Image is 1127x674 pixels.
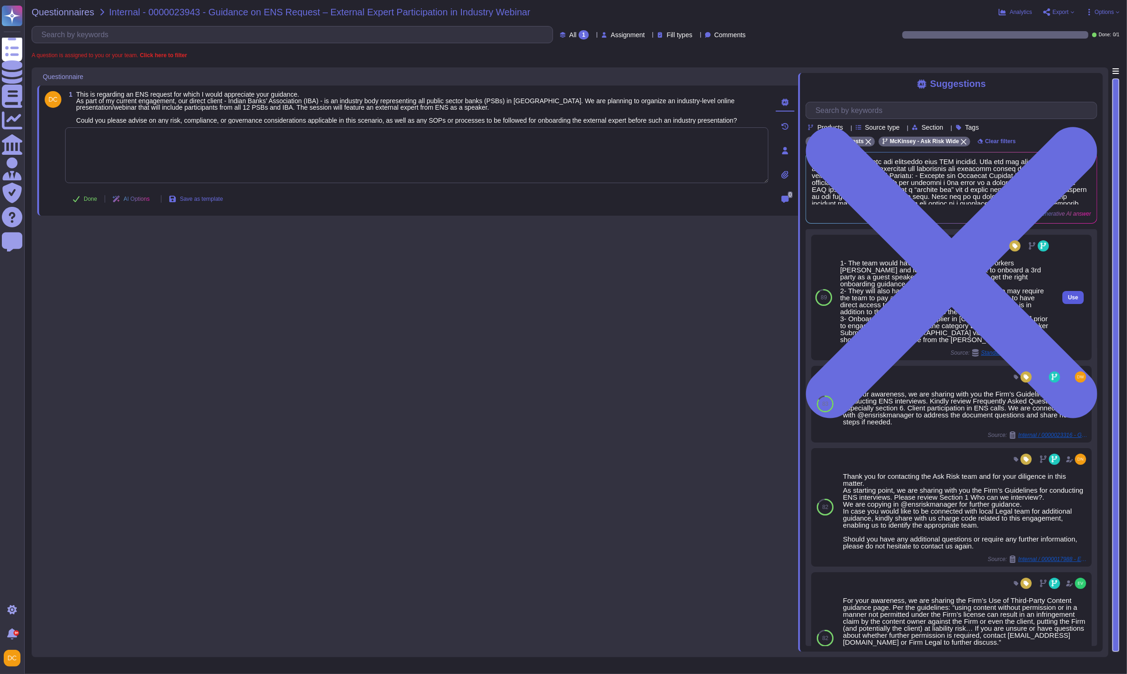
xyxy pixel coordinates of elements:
button: Save as template [161,190,231,208]
span: 0 [788,192,793,198]
span: Done [84,196,97,202]
input: Search by keywords [37,26,553,43]
b: Click here to filter [138,52,187,59]
span: 83 [822,401,828,407]
span: Assignment [611,32,645,38]
button: user [2,648,27,668]
img: user [4,650,20,667]
span: Questionnaire [43,73,83,80]
span: Internal - 0000023943 - Guidance on ENS Request – External Expert Participation in Industry Webinar [109,7,531,17]
div: Thank you for contacting the Ask Risk team and for your diligence in this matter. As starting poi... [843,473,1088,549]
span: This is regarding an ENS request for which I would appreciate your guidance. As part of my curren... [76,91,737,124]
span: A question is assigned to you or your team. [32,53,187,58]
button: Analytics [999,8,1032,16]
input: Search by keywords [811,102,1097,119]
button: Done [65,190,105,208]
button: Use [1062,291,1084,304]
span: Questionnaires [32,7,94,17]
span: Use [1068,295,1078,300]
img: user [1075,578,1086,589]
span: Fill types [667,32,692,38]
span: 82 [822,635,828,641]
span: 82 [822,504,828,510]
span: Save as template [180,196,223,202]
span: 1 [65,91,73,98]
div: 1 [579,30,589,40]
span: Analytics [1010,9,1032,15]
div: 9+ [13,630,19,636]
img: user [1075,371,1086,383]
img: user [45,91,61,108]
span: All [569,32,577,38]
span: Export [1053,9,1069,15]
span: Source: [988,555,1088,563]
span: Done: [1099,33,1111,37]
span: Comments [714,32,746,38]
span: 0 / 1 [1113,33,1120,37]
img: user [1075,454,1086,465]
span: Internal / 0000017988 - Expert engagement based on client suggestion [1018,556,1088,562]
span: Options [1095,9,1114,15]
span: 89 [821,295,827,300]
span: AI Options [124,196,150,202]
